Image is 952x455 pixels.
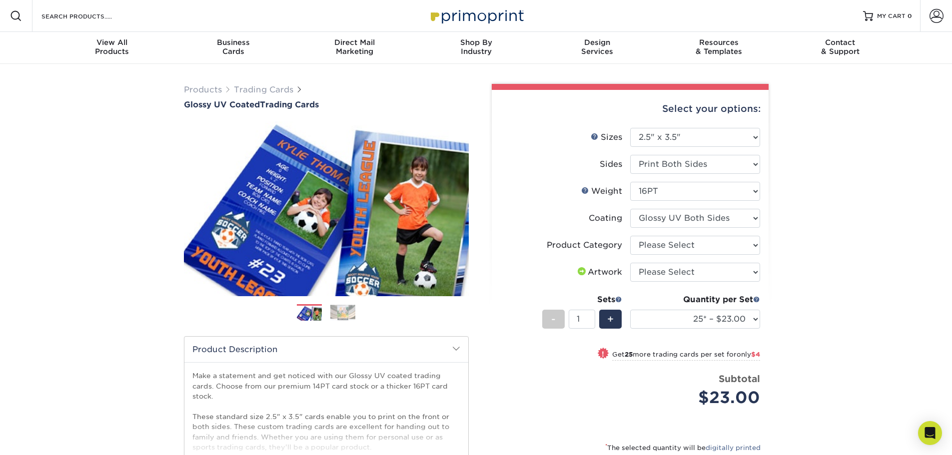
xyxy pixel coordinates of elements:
[877,12,906,20] span: MY CART
[607,312,614,327] span: +
[780,32,901,64] a: Contact& Support
[184,100,469,109] h1: Trading Cards
[184,110,469,307] img: Glossy UV Coated 01
[172,32,294,64] a: BusinessCards
[719,373,760,384] strong: Subtotal
[600,158,622,170] div: Sides
[294,38,415,47] span: Direct Mail
[576,266,622,278] div: Artwork
[172,38,294,56] div: Cards
[294,38,415,56] div: Marketing
[234,85,293,94] a: Trading Cards
[751,351,760,358] span: $4
[625,351,633,358] strong: 25
[537,38,658,56] div: Services
[184,85,222,94] a: Products
[551,312,556,327] span: -
[172,38,294,47] span: Business
[330,305,355,320] img: Trading Cards 02
[605,444,761,452] small: The selected quantity will be
[297,305,322,322] img: Trading Cards 01
[184,100,469,109] a: Glossy UV CoatedTrading Cards
[415,38,537,56] div: Industry
[415,38,537,47] span: Shop By
[589,212,622,224] div: Coating
[537,38,658,47] span: Design
[547,239,622,251] div: Product Category
[51,32,173,64] a: View AllProducts
[426,5,526,26] img: Primoprint
[40,10,138,22] input: SEARCH PRODUCTS.....
[537,32,658,64] a: DesignServices
[500,90,761,128] div: Select your options:
[591,131,622,143] div: Sizes
[658,38,780,56] div: & Templates
[51,38,173,47] span: View All
[602,349,604,359] span: !
[658,38,780,47] span: Resources
[184,100,260,109] span: Glossy UV Coated
[581,185,622,197] div: Weight
[918,421,942,445] div: Open Intercom Messenger
[706,444,761,452] a: digitally printed
[630,294,760,306] div: Quantity per Set
[294,32,415,64] a: Direct MailMarketing
[658,32,780,64] a: Resources& Templates
[737,351,760,358] span: only
[51,38,173,56] div: Products
[415,32,537,64] a: Shop ByIndustry
[780,38,901,47] span: Contact
[184,337,468,362] h2: Product Description
[908,12,912,19] span: 0
[542,294,622,306] div: Sets
[638,386,760,410] div: $23.00
[612,351,760,361] small: Get more trading cards per set for
[780,38,901,56] div: & Support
